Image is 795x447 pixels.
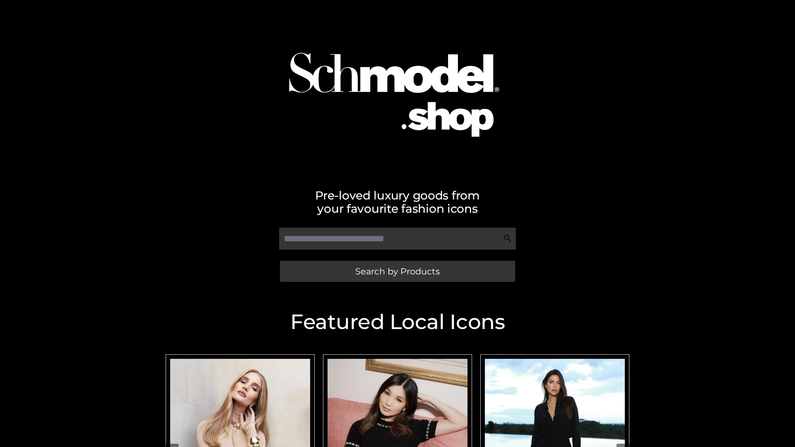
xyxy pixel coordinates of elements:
h2: Featured Local Icons​ [161,312,634,332]
h2: Pre-loved luxury goods from your favourite fashion icons [161,189,634,215]
span: Search by Products [355,267,440,276]
img: Search Icon [503,234,512,243]
a: Search by Products [280,261,515,282]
